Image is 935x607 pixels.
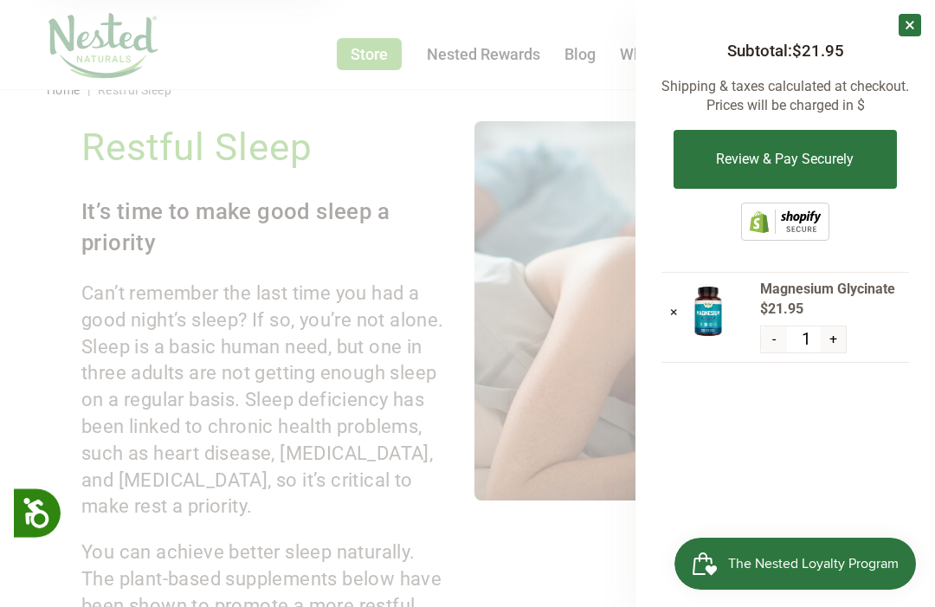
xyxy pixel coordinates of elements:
[821,326,846,352] button: +
[741,203,829,241] img: Shopify secure badge
[761,326,786,352] button: -
[670,304,678,320] a: ×
[899,14,921,36] a: ×
[661,42,909,61] h3: Subtotal:
[661,77,909,116] p: Shipping & taxes calculated at checkout. Prices will be charged in $
[760,300,909,319] span: $21.95
[687,283,730,339] img: Magnesium Glycinate
[760,280,909,299] span: Magnesium Glycinate
[674,130,896,189] button: Review & Pay Securely
[674,538,918,590] iframe: Button to open loyalty program pop-up
[741,228,829,244] a: This online store is secured by Shopify
[792,42,844,61] span: $21.95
